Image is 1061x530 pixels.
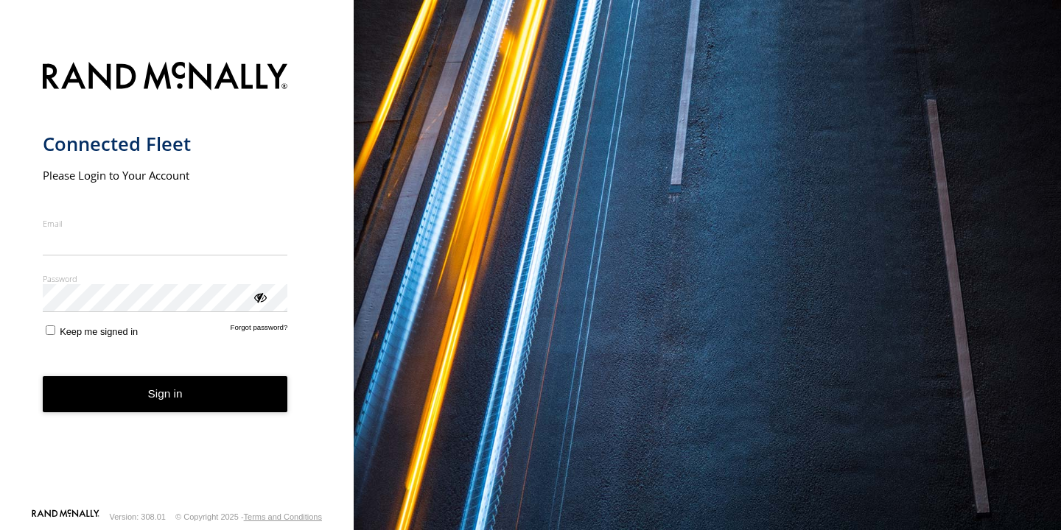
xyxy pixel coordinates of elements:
span: Keep me signed in [60,326,138,337]
a: Visit our Website [32,509,99,524]
a: Terms and Conditions [244,512,322,521]
label: Email [43,218,288,229]
input: Keep me signed in [46,325,55,335]
div: © Copyright 2025 - [175,512,322,521]
a: Forgot password? [231,323,288,337]
form: main [43,53,312,508]
button: Sign in [43,376,288,412]
h1: Connected Fleet [43,132,288,156]
div: ViewPassword [252,289,267,304]
img: Rand McNally [43,59,288,96]
h2: Please Login to Your Account [43,168,288,183]
label: Password [43,273,288,284]
div: Version: 308.01 [110,512,166,521]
